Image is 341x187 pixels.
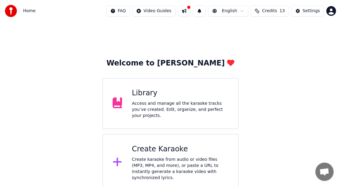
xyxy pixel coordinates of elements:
[303,8,320,14] div: Settings
[262,8,277,14] span: Credits
[132,88,228,98] div: Library
[5,5,17,17] img: youka
[23,8,36,14] span: Home
[107,5,130,16] button: FAQ
[132,101,228,119] div: Access and manage all the karaoke tracks you’ve created. Edit, organize, and perfect your projects.
[132,144,228,154] div: Create Karaoke
[315,163,334,181] a: Open chat
[132,157,228,181] div: Create karaoke from audio or video files (MP3, MP4, and more), or paste a URL to instantly genera...
[107,58,235,68] div: Welcome to [PERSON_NAME]
[251,5,289,16] button: Credits13
[292,5,324,16] button: Settings
[280,8,285,14] span: 13
[23,8,36,14] nav: breadcrumb
[132,5,176,16] button: Video Guides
